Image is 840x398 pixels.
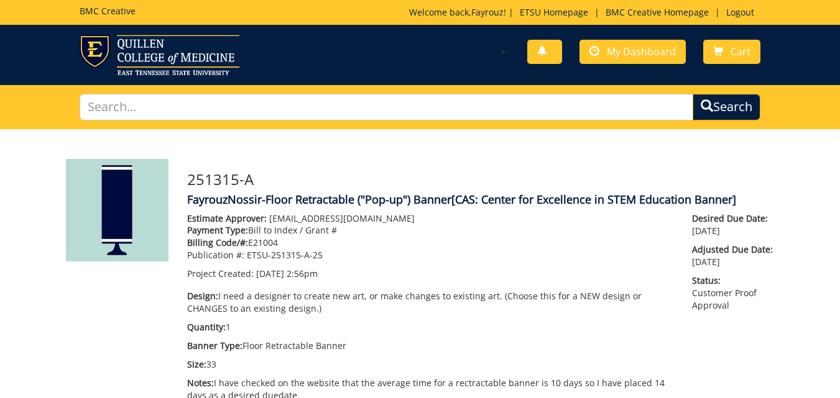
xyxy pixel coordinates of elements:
span: Project Created: [187,268,254,279]
h5: BMC Creative [80,6,136,16]
span: Cart [731,45,750,58]
span: Notes: [187,377,214,389]
p: [DATE] [692,212,774,237]
p: I need a designer to create new art, or make changes to existing art. (Choose this for a NEW desi... [187,290,674,315]
img: ETSU logo [80,35,239,75]
p: Bill to Index / Grant # [187,224,674,237]
a: Logout [720,6,760,18]
a: Fayrouz [471,6,504,18]
span: Status: [692,274,774,287]
span: Publication #: [187,249,244,261]
span: Billing Code/#: [187,237,248,248]
h3: 251315-A [187,171,775,188]
span: Desired Due Date: [692,212,774,225]
span: Estimate Approver: [187,212,267,224]
span: Adjusted Due Date: [692,243,774,256]
p: [DATE] [692,243,774,268]
h4: FayrouzNossir-Floor Retractable ("Pop-up") Banner [187,194,775,206]
a: ETSU Homepage [514,6,594,18]
span: ETSU-251315-A-25 [247,249,323,261]
span: Quantity: [187,321,226,333]
button: Search [693,94,760,120]
span: [DATE] 2:56pm [256,268,318,279]
p: Welcome back, ! | | | [409,6,760,19]
p: E21004 [187,237,674,249]
p: Floor Retractable Banner [187,340,674,352]
span: Design: [187,290,218,302]
span: Size: [187,358,206,370]
a: Cart [703,40,760,64]
a: My Dashboard [579,40,686,64]
span: Banner Type: [187,340,242,351]
p: [EMAIL_ADDRESS][DOMAIN_NAME] [187,212,674,225]
img: Product featured image [66,159,168,261]
p: 33 [187,358,674,371]
span: [CAS: Center for Excellence in STEM Education Banner] [451,192,736,207]
input: Search... [80,94,694,120]
p: 1 [187,321,674,333]
p: Customer Proof Approval [692,274,774,312]
span: My Dashboard [607,45,676,58]
a: BMC Creative Homepage [599,6,715,18]
span: Payment Type: [187,224,248,236]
